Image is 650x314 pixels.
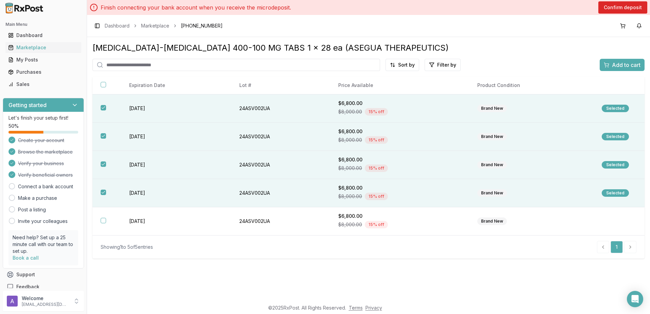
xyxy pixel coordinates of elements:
[3,281,84,293] button: Feedback
[7,296,18,307] img: User avatar
[5,78,81,90] a: Sales
[602,189,629,197] div: Selected
[8,69,79,75] div: Purchases
[92,42,645,53] div: [MEDICAL_DATA]-[MEDICAL_DATA] 400-100 MG TABS 1 x 28 ea (ASEGUA THERAPEUTICS)
[338,193,362,200] span: $8,000.00
[602,105,629,112] div: Selected
[105,22,223,29] nav: breadcrumb
[3,42,84,53] button: Marketplace
[8,123,19,129] span: 50 %
[8,101,47,109] h3: Getting started
[5,66,81,78] a: Purchases
[612,61,640,69] span: Add to cart
[338,213,461,220] div: $6,800.00
[8,56,79,63] div: My Posts
[18,137,64,144] span: Create your account
[18,195,57,202] a: Make a purchase
[425,59,461,71] button: Filter by
[231,207,330,235] td: 24ASV002UA
[3,30,84,41] button: Dashboard
[18,160,64,167] span: Verify your business
[602,133,629,140] div: Selected
[18,218,68,225] a: Invite your colleagues
[365,108,388,116] div: 15 % off
[627,291,643,307] div: Open Intercom Messenger
[477,133,507,140] div: Brand New
[365,164,388,172] div: 15 % off
[101,244,153,250] div: Showing 1 to 5 of 5 entries
[597,241,636,253] nav: pagination
[105,22,130,29] a: Dashboard
[8,44,79,51] div: Marketplace
[600,59,645,71] button: Add to cart
[477,161,507,169] div: Brand New
[477,217,507,225] div: Brand New
[181,22,223,29] span: [PHONE_NUMBER]
[101,3,291,12] p: Finish connecting your bank account when you receive the microdeposit.
[330,76,469,94] th: Price Available
[598,1,647,14] button: Confirm deposit
[5,22,81,27] h2: Main Menu
[365,193,388,200] div: 15 % off
[3,268,84,281] button: Support
[121,207,231,235] td: [DATE]
[338,108,362,115] span: $8,000.00
[231,76,330,94] th: Lot #
[8,32,79,39] div: Dashboard
[469,76,594,94] th: Product Condition
[477,105,507,112] div: Brand New
[231,94,330,123] td: 24ASV002UA
[386,59,419,71] button: Sort by
[3,79,84,90] button: Sales
[8,115,78,121] p: Let's finish your setup first!
[338,185,461,191] div: $6,800.00
[18,183,73,190] a: Connect a bank account
[349,305,363,311] a: Terms
[365,221,388,228] div: 15 % off
[338,156,461,163] div: $6,800.00
[338,128,461,135] div: $6,800.00
[338,137,362,143] span: $8,000.00
[231,179,330,207] td: 24ASV002UA
[22,302,69,307] p: [EMAIL_ADDRESS][DOMAIN_NAME]
[338,221,362,228] span: $8,000.00
[5,29,81,41] a: Dashboard
[22,295,69,302] p: Welcome
[437,62,456,68] span: Filter by
[3,3,46,14] img: RxPost Logo
[611,241,623,253] a: 1
[18,172,73,178] span: Verify beneficial owners
[477,189,507,197] div: Brand New
[13,255,39,261] a: Book a call
[3,67,84,77] button: Purchases
[13,234,74,255] p: Need help? Set up a 25 minute call with our team to set up.
[121,76,231,94] th: Expiration Date
[121,179,231,207] td: [DATE]
[3,54,84,65] button: My Posts
[121,123,231,151] td: [DATE]
[121,94,231,123] td: [DATE]
[18,206,46,213] a: Post a listing
[121,151,231,179] td: [DATE]
[602,161,629,169] div: Selected
[231,123,330,151] td: 24ASV002UA
[16,283,39,290] span: Feedback
[141,22,169,29] a: Marketplace
[338,100,461,107] div: $6,800.00
[338,165,362,172] span: $8,000.00
[5,41,81,54] a: Marketplace
[8,81,79,88] div: Sales
[365,305,382,311] a: Privacy
[365,136,388,144] div: 15 % off
[18,149,73,155] span: Browse the marketplace
[398,62,415,68] span: Sort by
[231,151,330,179] td: 24ASV002UA
[5,54,81,66] a: My Posts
